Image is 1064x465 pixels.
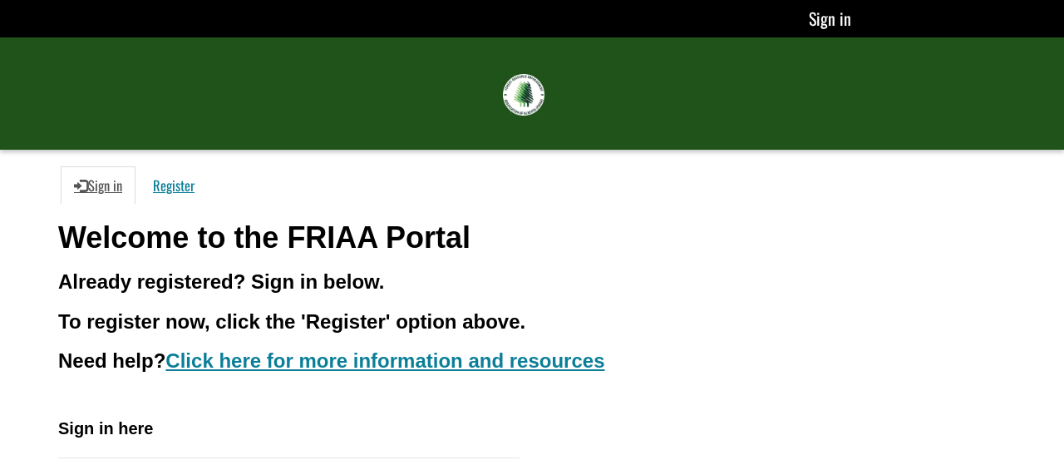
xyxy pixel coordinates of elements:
[140,166,208,205] a: Register
[61,166,135,205] a: Sign in
[58,311,1006,333] h3: To register now, click the 'Register' option above.
[503,74,544,116] img: FRIAA Submissions Portal
[58,419,153,438] span: Sign in here
[58,350,1006,372] h3: Need help?
[809,6,851,31] a: Sign in
[58,271,1006,293] h3: Already registered? Sign in below.
[58,221,1006,255] h1: Welcome to the FRIAA Portal
[165,349,604,372] a: Click here for more information and resources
